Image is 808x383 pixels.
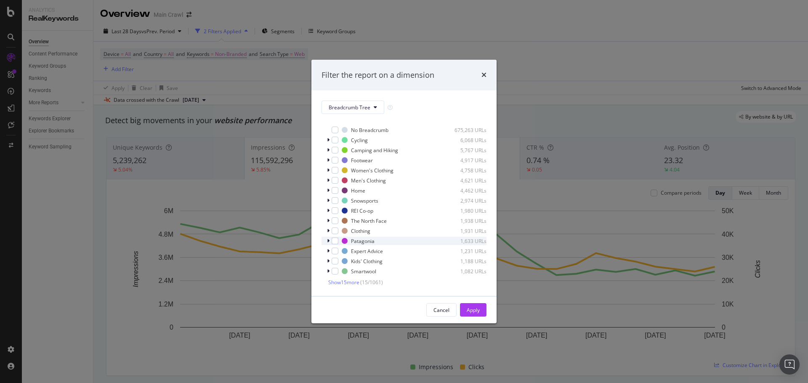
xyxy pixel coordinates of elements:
[322,70,434,81] div: Filter the report on a dimension
[445,157,486,164] div: 4,917 URLs
[445,177,486,184] div: 4,621 URLs
[445,238,486,245] div: 1,633 URLs
[351,127,388,134] div: No Breadcrumb
[351,268,376,275] div: Smartwool
[351,238,375,245] div: Patagonia
[445,258,486,265] div: 1,188 URLs
[445,217,486,225] div: 1,938 URLs
[351,187,365,194] div: Home
[460,303,486,317] button: Apply
[445,207,486,214] div: 1,980 URLs
[467,306,480,314] div: Apply
[351,157,373,164] div: Footwear
[360,279,383,286] span: ( 15 / 1061 )
[351,147,398,154] div: Camping and Hiking
[351,167,393,174] div: Women's Clothing
[445,187,486,194] div: 4,462 URLs
[445,248,486,255] div: 1,231 URLs
[445,227,486,235] div: 1,931 URLs
[351,197,378,204] div: Snowsports
[445,197,486,204] div: 2,974 URLs
[445,137,486,144] div: 6,068 URLs
[329,104,370,111] span: Breadcrumb Tree
[351,217,387,225] div: The North Face
[351,137,368,144] div: Cycling
[328,279,359,286] span: Show 15 more
[481,70,486,81] div: times
[445,147,486,154] div: 5,767 URLs
[433,306,449,314] div: Cancel
[322,100,384,114] button: Breadcrumb Tree
[426,303,457,317] button: Cancel
[445,127,486,134] div: 675,263 URLs
[445,268,486,275] div: 1,082 URLs
[779,354,800,375] div: Open Intercom Messenger
[351,207,373,214] div: REI Co-op
[351,227,370,235] div: Clothing
[445,167,486,174] div: 4,758 URLs
[351,258,383,265] div: Kids' Clothing
[351,248,383,255] div: Expert Advice
[351,177,386,184] div: Men's Clothing
[311,60,497,324] div: modal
